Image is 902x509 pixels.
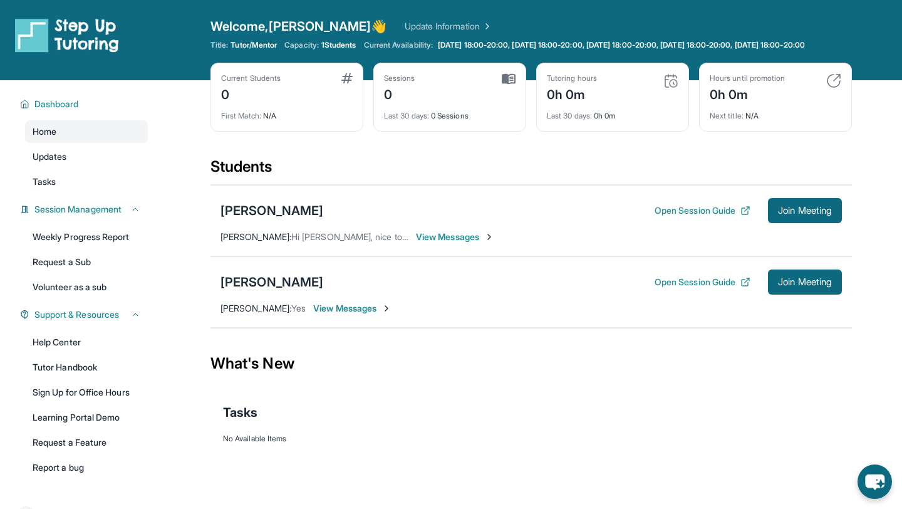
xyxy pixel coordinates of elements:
img: card [502,73,516,85]
img: card [663,73,678,88]
span: Join Meeting [778,278,832,286]
div: 0 [221,83,281,103]
span: Hi [PERSON_NAME], nice to meet you! Yes, [DATE] and [PERSON_NAME] at 6 works for me. [291,231,655,242]
span: Title: [210,40,228,50]
button: Support & Resources [29,308,140,321]
span: Dashboard [34,98,79,110]
button: chat-button [858,464,892,499]
img: Chevron-Right [484,232,494,242]
a: Sign Up for Office Hours [25,381,148,404]
div: Current Students [221,73,281,83]
a: Tutor Handbook [25,356,148,379]
button: Join Meeting [768,270,842,295]
div: 0h 0m [547,83,597,103]
div: 0h 0m [547,103,678,121]
button: Session Management [29,203,140,216]
span: Tutor/Mentor [231,40,277,50]
span: Current Availability: [364,40,433,50]
span: Capacity: [284,40,319,50]
a: Report a bug [25,456,148,479]
span: [DATE] 18:00-20:00, [DATE] 18:00-20:00, [DATE] 18:00-20:00, [DATE] 18:00-20:00, [DATE] 18:00-20:00 [438,40,805,50]
div: Hours until promotion [710,73,785,83]
div: Students [210,157,852,184]
button: Open Session Guide [655,204,750,217]
span: Last 30 days : [547,111,592,120]
div: 0 [384,83,415,103]
div: 0h 0m [710,83,785,103]
span: Updates [33,150,67,163]
img: Chevron-Right [381,303,391,313]
span: [PERSON_NAME] : [220,303,291,313]
span: 1 Students [321,40,356,50]
a: Home [25,120,148,143]
span: Support & Resources [34,308,119,321]
div: What's New [210,336,852,391]
span: Yes [291,303,306,313]
span: View Messages [416,231,494,243]
button: Open Session Guide [655,276,750,288]
a: Learning Portal Demo [25,406,148,429]
a: Updates [25,145,148,168]
button: Join Meeting [768,198,842,223]
a: Update Information [405,20,492,33]
span: Home [33,125,56,138]
span: Join Meeting [778,207,832,214]
button: Dashboard [29,98,140,110]
a: Request a Sub [25,251,148,273]
a: [DATE] 18:00-20:00, [DATE] 18:00-20:00, [DATE] 18:00-20:00, [DATE] 18:00-20:00, [DATE] 18:00-20:00 [435,40,807,50]
span: Session Management [34,203,122,216]
span: Welcome, [PERSON_NAME] 👋 [210,18,387,35]
a: Help Center [25,331,148,354]
img: card [826,73,841,88]
div: [PERSON_NAME] [220,273,323,291]
span: Tasks [223,404,257,421]
img: card [341,73,353,83]
img: Chevron Right [480,20,492,33]
div: 0 Sessions [384,103,516,121]
div: N/A [221,103,353,121]
a: Weekly Progress Report [25,226,148,248]
span: Last 30 days : [384,111,429,120]
span: View Messages [313,302,391,315]
a: Tasks [25,171,148,193]
a: Volunteer as a sub [25,276,148,298]
span: [PERSON_NAME] : [220,231,291,242]
div: Sessions [384,73,415,83]
a: Request a Feature [25,431,148,454]
span: First Match : [221,111,261,120]
div: Tutoring hours [547,73,597,83]
div: N/A [710,103,841,121]
span: Next title : [710,111,744,120]
div: [PERSON_NAME] [220,202,323,219]
div: No Available Items [223,434,839,444]
img: logo [15,18,119,53]
span: Tasks [33,176,56,188]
